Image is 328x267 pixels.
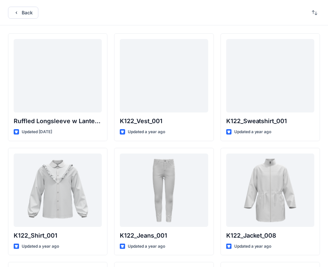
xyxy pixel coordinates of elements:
a: Ruffled Longsleeve w Lantern Sleeve [14,39,102,112]
a: K122_Sweatshirt_001 [226,39,314,112]
p: Ruffled Longsleeve w Lantern Sleeve [14,116,102,126]
p: Updated a year ago [234,243,272,250]
p: Updated a year ago [128,128,165,136]
p: K122_Jacket_008 [226,231,314,240]
p: Updated [DATE] [22,128,52,136]
a: K122_Vest_001 [120,39,208,112]
p: K122_Sweatshirt_001 [226,116,314,126]
a: K122_Jacket_008 [226,154,314,227]
p: K122_Vest_001 [120,116,208,126]
p: K122_Shirt_001 [14,231,102,240]
p: Updated a year ago [128,243,165,250]
a: K122_Shirt_001 [14,154,102,227]
p: Updated a year ago [22,243,59,250]
a: K122_Jeans_001 [120,154,208,227]
button: Back [8,7,38,19]
p: K122_Jeans_001 [120,231,208,240]
p: Updated a year ago [234,128,272,136]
